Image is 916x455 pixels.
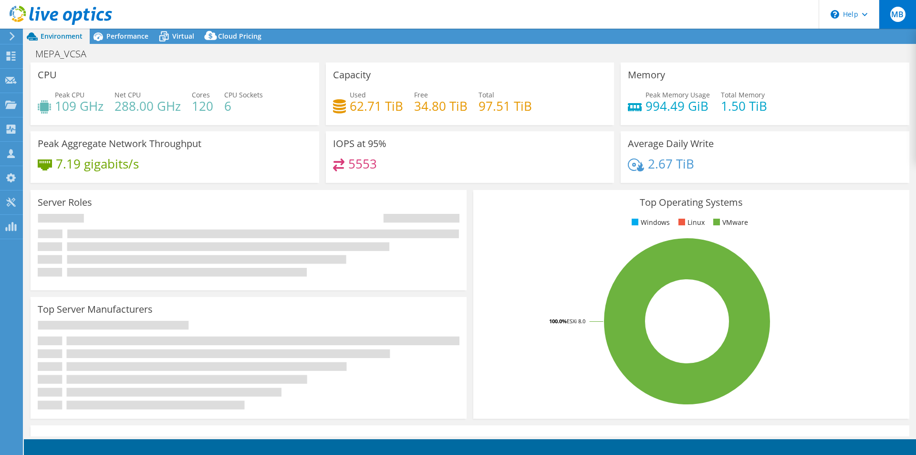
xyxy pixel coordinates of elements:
[628,70,665,80] h3: Memory
[192,101,213,111] h4: 120
[56,159,139,169] h4: 7.19 gigabits/s
[38,138,201,149] h3: Peak Aggregate Network Throughput
[333,138,386,149] h3: IOPS at 95%
[114,101,181,111] h4: 288.00 GHz
[549,317,567,325] tspan: 100.0%
[41,32,83,41] span: Environment
[890,7,906,22] span: MB
[114,90,141,99] span: Net CPU
[172,32,194,41] span: Virtual
[38,304,153,315] h3: Top Server Manufacturers
[480,197,902,208] h3: Top Operating Systems
[348,159,377,169] h4: 5553
[645,101,710,111] h4: 994.49 GiB
[676,217,705,228] li: Linux
[479,90,494,99] span: Total
[414,90,428,99] span: Free
[38,70,57,80] h3: CPU
[567,317,585,325] tspan: ESXi 8.0
[192,90,210,99] span: Cores
[648,159,694,169] h4: 2.67 TiB
[333,70,371,80] h3: Capacity
[645,90,710,99] span: Peak Memory Usage
[711,217,748,228] li: VMware
[38,197,92,208] h3: Server Roles
[224,101,263,111] h4: 6
[350,101,403,111] h4: 62.71 TiB
[31,49,101,59] h1: MEPA_VCSA
[479,101,532,111] h4: 97.51 TiB
[224,90,263,99] span: CPU Sockets
[831,10,839,19] svg: \n
[721,101,767,111] h4: 1.50 TiB
[106,32,148,41] span: Performance
[350,90,366,99] span: Used
[414,101,468,111] h4: 34.80 TiB
[55,101,104,111] h4: 109 GHz
[721,90,765,99] span: Total Memory
[629,217,670,228] li: Windows
[218,32,261,41] span: Cloud Pricing
[628,138,714,149] h3: Average Daily Write
[55,90,84,99] span: Peak CPU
